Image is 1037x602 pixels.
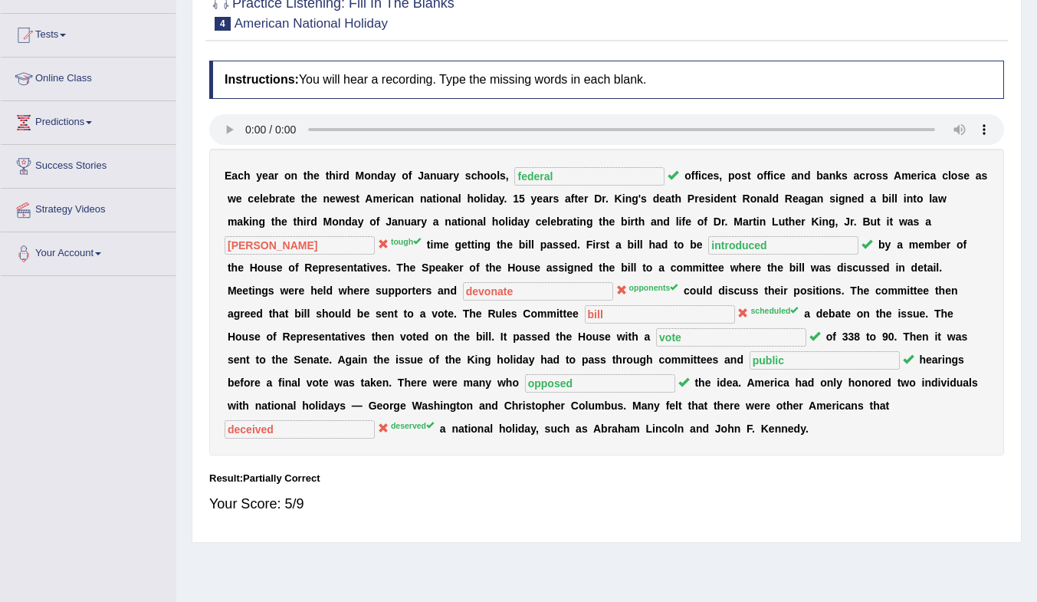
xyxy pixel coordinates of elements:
b: b [882,192,889,205]
b: o [750,192,757,205]
b: d [772,192,779,205]
b: o [684,169,691,182]
b: t [271,215,275,228]
b: o [402,169,409,182]
b: s [641,192,647,205]
b: f [409,169,412,182]
b: s [842,169,848,182]
b: h [244,169,251,182]
b: r [275,192,279,205]
input: blank [514,167,665,186]
b: o [756,169,763,182]
b: i [336,169,339,182]
b: e [578,192,584,205]
b: h [304,192,311,205]
b: n [371,169,378,182]
b: e [685,215,691,228]
b: a [411,215,417,228]
b: d [345,215,352,228]
b: f [694,169,698,182]
b: f [767,169,771,182]
b: f [691,169,695,182]
b: a [443,169,449,182]
b: t [671,192,675,205]
b: l [505,215,508,228]
b: i [835,192,838,205]
b: e [779,169,786,182]
b: R [785,192,793,205]
b: a [392,215,398,228]
b: s [982,169,988,182]
b: a [352,215,358,228]
b: a [651,215,657,228]
b: P [688,192,694,205]
b: e [720,192,727,205]
b: n [657,215,664,228]
b: r [339,169,343,182]
b: i [576,215,579,228]
b: e [311,192,317,205]
b: f [763,169,767,182]
b: a [452,192,458,205]
b: t [356,192,359,205]
b: a [976,169,982,182]
b: M [733,215,743,228]
b: a [237,215,243,228]
b: g [838,192,845,205]
b: f [376,215,380,228]
b: d [804,169,811,182]
b: n [290,169,297,182]
b: t [285,192,289,205]
b: r [801,215,805,228]
b: e [852,192,858,205]
b: n [726,192,733,205]
b: l [260,192,263,205]
b: n [430,169,437,182]
b: i [304,215,307,228]
b: a [433,215,439,228]
b: r [749,215,753,228]
b: a [477,215,483,228]
b: t [458,215,461,228]
b: R [743,192,750,205]
b: g [632,192,638,205]
b: t [785,215,789,228]
b: ' [638,192,641,205]
b: k [243,215,249,228]
b: e [542,215,548,228]
b: o [870,169,877,182]
b: e [699,192,705,205]
b: a [384,169,390,182]
b: t [301,192,305,205]
b: y [390,169,396,182]
b: a [424,169,430,182]
b: w [938,192,947,205]
b: c [238,169,244,182]
span: 4 [215,17,231,31]
b: o [697,215,704,228]
b: r [865,169,869,182]
a: Your Account [1,232,176,271]
b: o [484,169,491,182]
b: n [625,192,632,205]
b: t [635,215,638,228]
b: e [537,192,543,205]
b: h [492,215,499,228]
b: n [398,215,405,228]
b: s [741,169,747,182]
b: l [891,192,894,205]
b: a [268,169,274,182]
b: t [574,192,578,205]
b: M [323,215,332,228]
b: i [622,192,625,205]
b: c [248,192,254,205]
b: o [464,215,471,228]
b: t [432,192,436,205]
b: i [249,215,252,228]
b: l [676,215,679,228]
b: a [799,192,805,205]
small: American National Holiday [235,16,388,31]
b: E [225,169,231,182]
b: m [901,169,911,182]
b: u [436,169,443,182]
